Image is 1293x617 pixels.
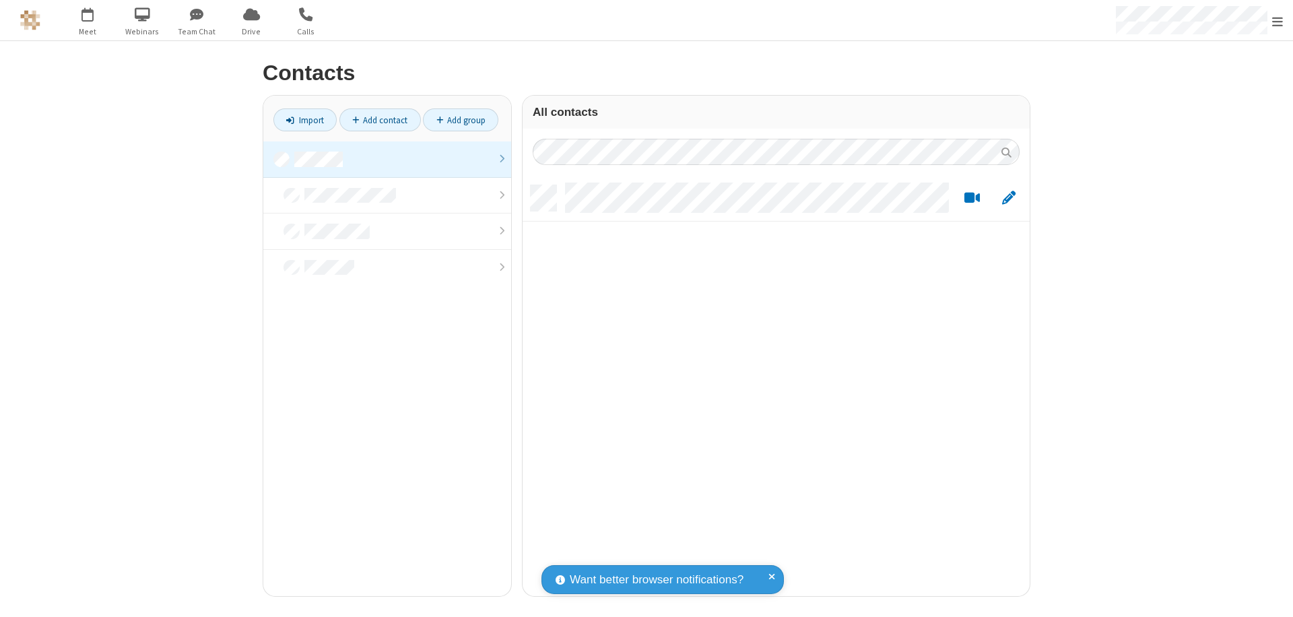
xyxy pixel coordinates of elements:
span: Meet [63,26,113,38]
span: Calls [281,26,331,38]
span: Drive [226,26,277,38]
a: Add group [423,108,498,131]
a: Import [273,108,337,131]
span: Want better browser notifications? [570,571,743,589]
h2: Contacts [263,61,1030,85]
button: Start a video meeting [959,190,985,207]
span: Team Chat [172,26,222,38]
button: Edit [995,190,1022,207]
a: Add contact [339,108,421,131]
span: Webinars [117,26,168,38]
h3: All contacts [533,106,1020,119]
img: QA Selenium DO NOT DELETE OR CHANGE [20,10,40,30]
div: grid [523,175,1030,596]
